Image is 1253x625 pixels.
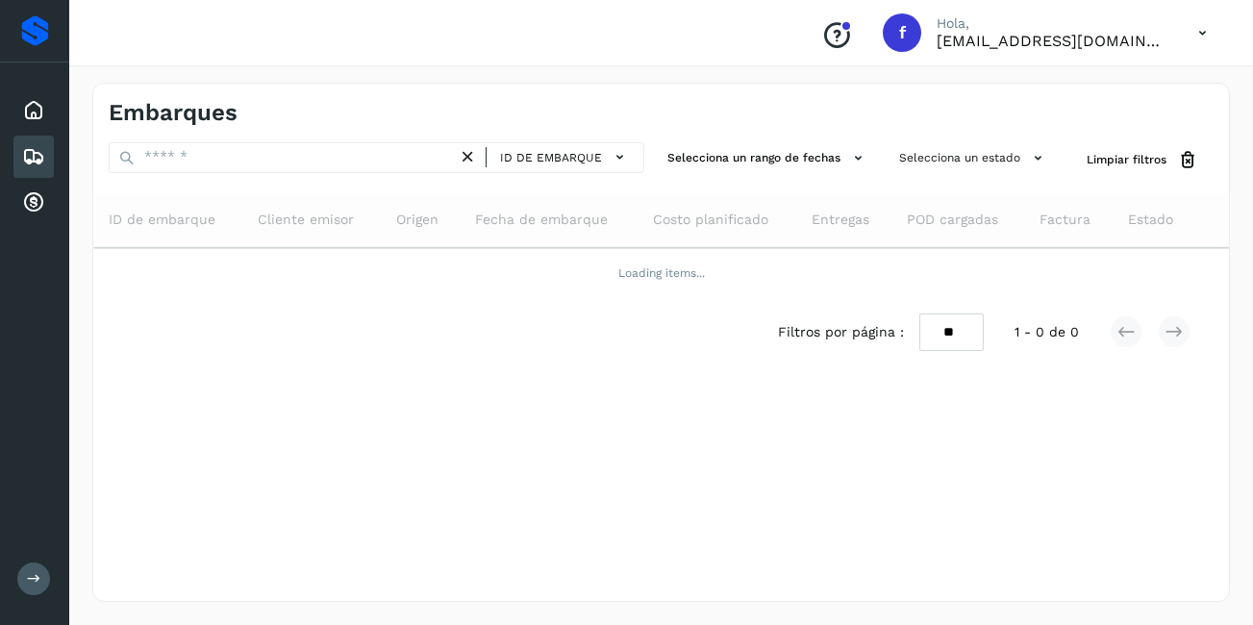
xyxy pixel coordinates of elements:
[500,149,602,166] span: ID de embarque
[396,210,439,230] span: Origen
[660,142,876,174] button: Selecciona un rango de fechas
[907,210,998,230] span: POD cargadas
[891,142,1056,174] button: Selecciona un estado
[1040,210,1090,230] span: Factura
[258,210,354,230] span: Cliente emisor
[812,210,869,230] span: Entregas
[109,210,215,230] span: ID de embarque
[475,210,608,230] span: Fecha de embarque
[653,210,768,230] span: Costo planificado
[13,182,54,224] div: Cuentas por cobrar
[1128,210,1173,230] span: Estado
[1015,322,1079,342] span: 1 - 0 de 0
[778,322,904,342] span: Filtros por página :
[109,99,238,127] h4: Embarques
[93,248,1229,298] td: Loading items...
[13,89,54,132] div: Inicio
[937,15,1167,32] p: Hola,
[1087,151,1166,168] span: Limpiar filtros
[13,136,54,178] div: Embarques
[494,143,636,171] button: ID de embarque
[937,32,1167,50] p: facturacion@protransport.com.mx
[1071,142,1214,178] button: Limpiar filtros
